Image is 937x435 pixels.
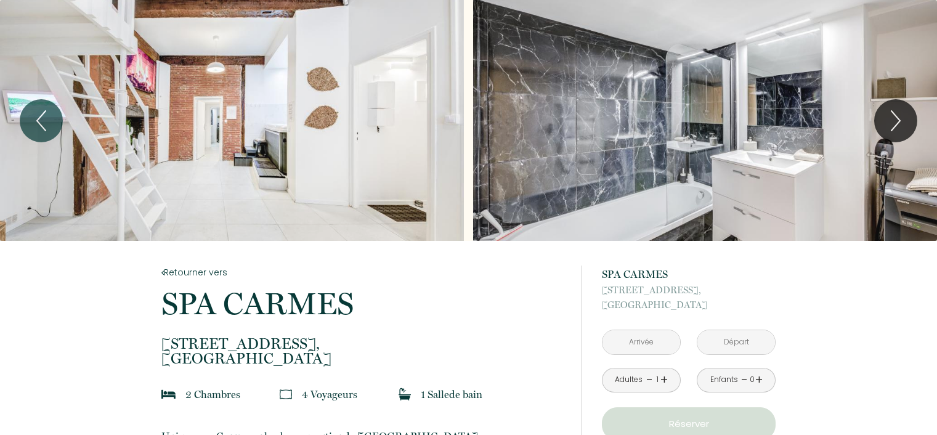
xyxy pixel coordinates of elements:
[236,388,240,400] span: s
[20,99,63,142] button: Previous
[615,374,643,386] div: Adultes
[755,370,763,389] a: +
[602,266,776,283] p: SPA CARMES
[606,417,771,431] p: Réserver
[749,374,755,386] div: 0
[602,283,776,312] p: [GEOGRAPHIC_DATA]
[185,386,240,403] p: 2 Chambre
[302,386,357,403] p: 4 Voyageur
[421,386,482,403] p: 1 Salle de bain
[353,388,357,400] span: s
[741,370,748,389] a: -
[602,330,680,354] input: Arrivée
[646,370,653,389] a: -
[161,266,566,279] a: Retourner vers
[161,288,566,319] p: SPA CARMES
[280,388,292,400] img: guests
[697,330,775,354] input: Départ
[602,283,776,298] span: [STREET_ADDRESS],
[654,374,660,386] div: 1
[710,374,738,386] div: Enfants
[660,370,668,389] a: +
[874,99,917,142] button: Next
[161,336,566,366] p: [GEOGRAPHIC_DATA]
[161,336,566,351] span: [STREET_ADDRESS],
